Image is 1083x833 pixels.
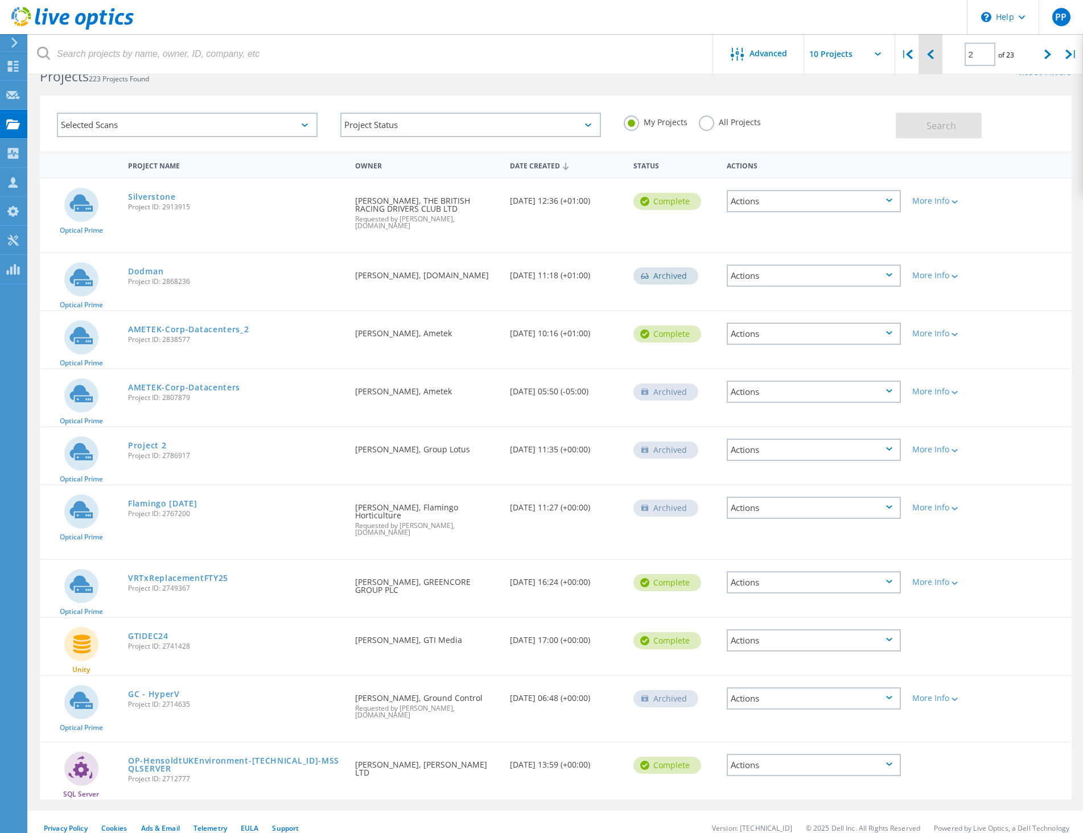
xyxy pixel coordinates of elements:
div: Archived [633,383,698,401]
div: [PERSON_NAME], Group Lotus [349,427,504,465]
div: [DATE] 13:59 (+00:00) [504,743,628,780]
a: OP-HensoldtUKEnvironment-[TECHNICAL_ID]-MSSQLSERVER [128,757,344,773]
div: More Info [912,694,983,702]
span: Project ID: 2868236 [128,278,344,285]
span: Advanced [750,50,787,57]
span: Unity [72,666,90,673]
a: Privacy Policy [44,823,88,833]
div: Archived [633,500,698,517]
div: [PERSON_NAME], THE BRITISH RACING DRIVERS CLUB LTD [349,179,504,241]
div: Complete [633,757,701,774]
span: Optical Prime [60,227,103,234]
div: Owner [349,154,504,175]
a: Project 2 [128,442,166,450]
div: More Info [912,578,983,586]
div: [DATE] 11:18 (+01:00) [504,253,628,291]
div: [DATE] 16:24 (+00:00) [504,560,628,597]
a: AMETEK-Corp-Datacenters [128,383,240,391]
div: Complete [633,574,701,591]
div: [PERSON_NAME], Ametek [349,369,504,407]
a: Silverstone [128,193,176,201]
li: © 2025 Dell Inc. All Rights Reserved [806,823,920,833]
a: Ads & Email [141,823,180,833]
span: PP [1055,13,1066,22]
span: Project ID: 2807879 [128,394,344,401]
div: Actions [727,323,901,345]
span: Project ID: 2786917 [128,452,344,459]
span: Project ID: 2767200 [128,510,344,517]
div: [PERSON_NAME], Flamingo Horticulture [349,485,504,547]
div: Date Created [504,154,628,176]
div: More Info [912,446,983,453]
div: Actions [727,687,901,710]
a: GC - HyperV [128,690,180,698]
div: Complete [633,632,701,649]
li: Version: [TECHNICAL_ID] [712,823,792,833]
span: Optical Prime [60,360,103,366]
a: Telemetry [193,823,227,833]
svg: \n [981,12,991,22]
a: GTIDEC24 [128,632,168,640]
div: Actions [721,154,907,175]
a: Live Optics Dashboard [11,24,134,32]
span: Project ID: 2749367 [128,585,344,592]
div: Actions [727,265,901,287]
div: More Info [912,271,983,279]
span: Requested by [PERSON_NAME], [DOMAIN_NAME] [355,216,499,229]
a: VRTxReplacementFTY25 [128,574,228,582]
div: [DATE] 11:35 (+00:00) [504,427,628,465]
div: [DATE] 06:48 (+00:00) [504,676,628,714]
span: Project ID: 2712777 [128,776,344,782]
div: Actions [727,190,901,212]
div: [PERSON_NAME], GREENCORE GROUP PLC [349,560,504,605]
div: More Info [912,387,983,395]
div: Actions [727,497,901,519]
span: Optical Prime [60,418,103,424]
span: of 23 [998,50,1014,60]
a: Dodman [128,267,163,275]
div: [DATE] 17:00 (+00:00) [504,618,628,655]
span: Requested by [PERSON_NAME], [DOMAIN_NAME] [355,705,499,719]
div: Complete [633,325,701,343]
span: Optical Prime [60,476,103,483]
div: Archived [633,442,698,459]
button: Search [896,113,982,138]
span: Project ID: 2913915 [128,204,344,211]
div: More Info [912,504,983,512]
div: [DATE] 11:27 (+00:00) [504,485,628,523]
a: Flamingo [DATE] [128,500,197,508]
div: Actions [727,381,901,403]
div: Actions [727,571,901,593]
a: Support [272,823,299,833]
div: Actions [727,754,901,776]
input: Search projects by name, owner, ID, company, etc [28,34,714,74]
div: [PERSON_NAME], Ground Control [349,676,504,730]
div: Archived [633,690,698,707]
span: Optical Prime [60,302,103,308]
a: EULA [241,823,258,833]
div: [DATE] 05:50 (-05:00) [504,369,628,407]
div: Archived [633,267,698,284]
span: Requested by [PERSON_NAME], [DOMAIN_NAME] [355,522,499,536]
a: AMETEK-Corp-Datacenters_2 [128,325,249,333]
div: Actions [727,629,901,651]
span: Project ID: 2741428 [128,643,344,650]
div: Project Name [122,154,349,175]
div: Selected Scans [57,113,318,137]
div: Status [628,154,720,175]
label: All Projects [699,116,761,126]
span: Optical Prime [60,534,103,541]
span: Project ID: 2838577 [128,336,344,343]
div: [DATE] 10:16 (+01:00) [504,311,628,349]
div: [DATE] 12:36 (+01:00) [504,179,628,216]
span: SQL Server [63,791,99,798]
div: More Info [912,197,983,205]
span: Search [926,119,956,132]
span: Optical Prime [60,724,103,731]
span: Project ID: 2714635 [128,701,344,708]
span: 223 Projects Found [89,74,149,84]
div: [PERSON_NAME], Ametek [349,311,504,349]
div: Complete [633,193,701,210]
li: Powered by Live Optics, a Dell Technology [934,823,1069,833]
div: Actions [727,439,901,461]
